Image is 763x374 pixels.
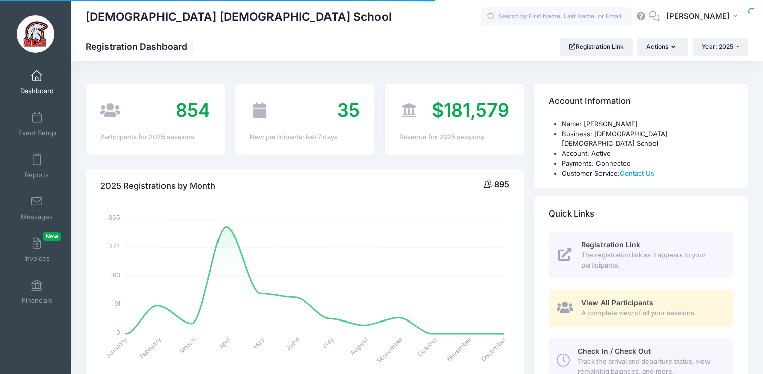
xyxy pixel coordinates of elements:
[43,232,61,241] span: New
[18,129,56,137] span: Event Setup
[109,242,120,250] tspan: 274
[348,335,370,357] tspan: August
[562,149,733,159] li: Account: Active
[251,335,266,350] tspan: May
[114,299,120,308] tspan: 91
[320,335,336,350] tspan: July
[562,119,733,129] li: Name: [PERSON_NAME]
[620,169,655,177] a: Contact Us
[22,296,52,305] span: Financials
[17,15,54,53] img: Evangelical Christian School
[581,250,722,270] span: The registration link as it appears to your participants.
[111,271,120,279] tspan: 183
[20,87,54,95] span: Dashboard
[13,65,61,100] a: Dashboard
[13,148,61,184] a: Reports
[549,87,631,116] h4: Account Information
[104,335,129,360] tspan: January
[399,132,509,142] div: Revenue for 2025 sessions
[549,232,733,278] a: Registration Link The registration link as it appears to your participants.
[13,274,61,309] a: Financials
[432,99,509,121] span: $181,579
[13,232,61,268] a: InvoicesNew
[24,254,50,263] span: Invoices
[250,132,360,142] div: New participants: last 7 days
[581,298,653,307] span: View All Participants
[100,132,210,142] div: Participants for 2025 sessions
[660,5,748,28] button: [PERSON_NAME]
[116,328,120,336] tspan: 0
[86,5,392,28] h1: [DEMOGRAPHIC_DATA] [DEMOGRAPHIC_DATA] School
[562,129,733,149] li: Business: [DEMOGRAPHIC_DATA] [DEMOGRAPHIC_DATA] School
[86,41,196,52] h1: Registration Dashboard
[637,38,688,56] button: Actions
[178,335,198,355] tspan: March
[562,158,733,169] li: Payments: Connected
[416,335,440,358] tspan: October
[25,171,49,179] span: Reports
[578,347,651,355] span: Check In / Check Out
[481,7,632,27] input: Search by First Name, Last Name, or Email...
[176,99,210,121] span: 854
[494,179,509,189] span: 895
[284,335,301,352] tspan: June
[337,99,360,121] span: 35
[217,335,232,350] tspan: April
[549,200,594,229] h4: Quick Links
[581,308,722,318] span: A complete view of all your sessions.
[13,190,61,226] a: Messages
[702,43,733,50] span: Year: 2025
[108,213,120,222] tspan: 365
[693,38,748,56] button: Year: 2025
[445,335,474,363] tspan: November
[13,106,61,142] a: Event Setup
[138,335,163,360] tspan: February
[100,172,215,200] h4: 2025 Registrations by Month
[375,335,405,364] tspan: September
[549,290,733,327] a: View All Participants A complete view of all your sessions.
[666,11,730,22] span: [PERSON_NAME]
[479,335,508,363] tspan: December
[581,240,640,249] span: Registration Link
[562,169,733,179] li: Customer Service:
[560,38,633,56] a: Registration Link
[21,212,53,221] span: Messages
